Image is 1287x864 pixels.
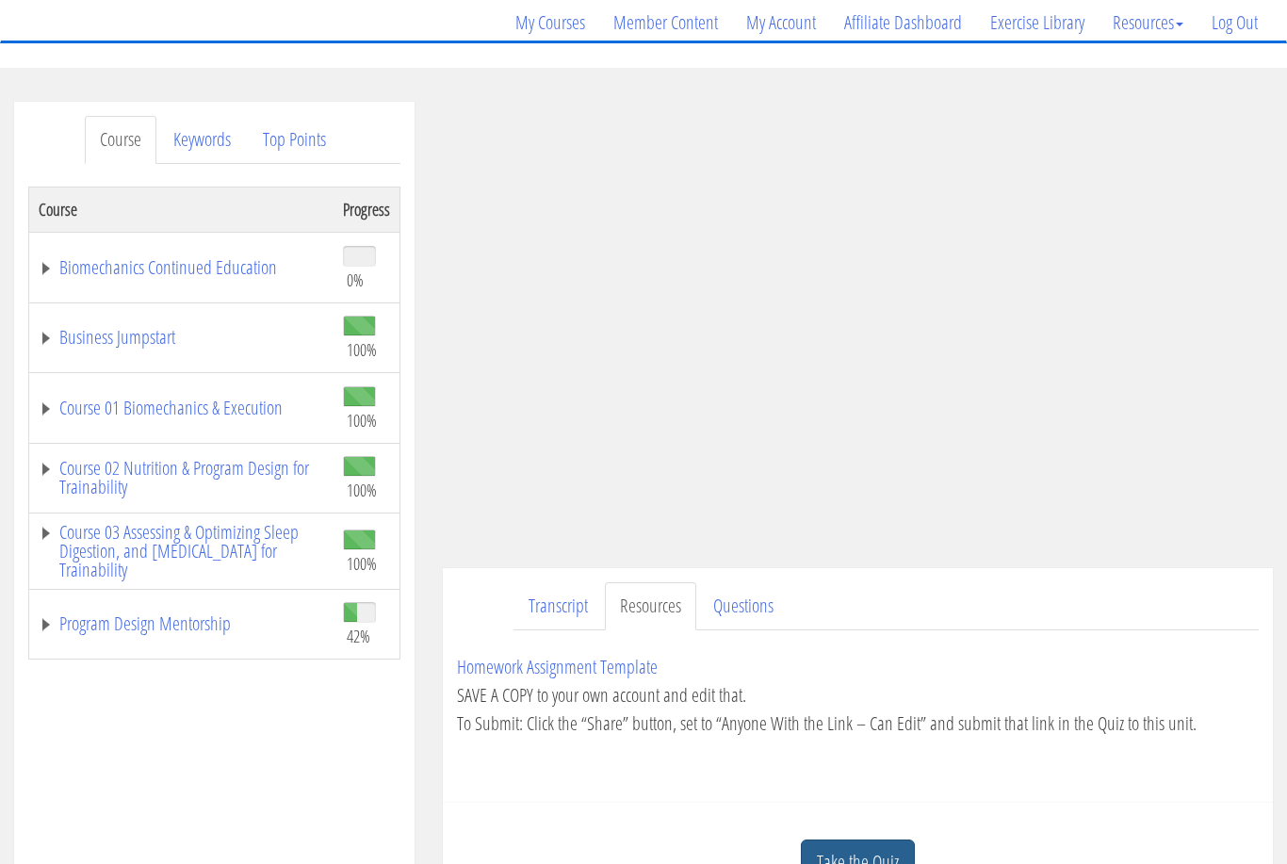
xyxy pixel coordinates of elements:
[698,583,789,631] a: Questions
[605,583,696,631] a: Resources
[347,411,377,432] span: 100%
[457,655,658,680] a: Homework Assignment Template
[347,340,377,361] span: 100%
[457,654,1259,739] p: SAVE A COPY to your own account and edit that. To Submit: Click the “Share” button, set to “Anyon...
[39,329,324,348] a: Business Jumpstart
[39,259,324,278] a: Biomechanics Continued Education
[39,524,324,580] a: Course 03 Assessing & Optimizing Sleep Digestion, and [MEDICAL_DATA] for Trainability
[158,117,246,165] a: Keywords
[39,615,324,634] a: Program Design Mentorship
[248,117,341,165] a: Top Points
[29,187,334,233] th: Course
[513,583,603,631] a: Transcript
[39,399,324,418] a: Course 01 Biomechanics & Execution
[347,481,377,501] span: 100%
[334,187,400,233] th: Progress
[39,460,324,497] a: Course 02 Nutrition & Program Design for Trainability
[347,627,370,647] span: 42%
[85,117,156,165] a: Course
[347,554,377,575] span: 100%
[347,270,364,291] span: 0%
